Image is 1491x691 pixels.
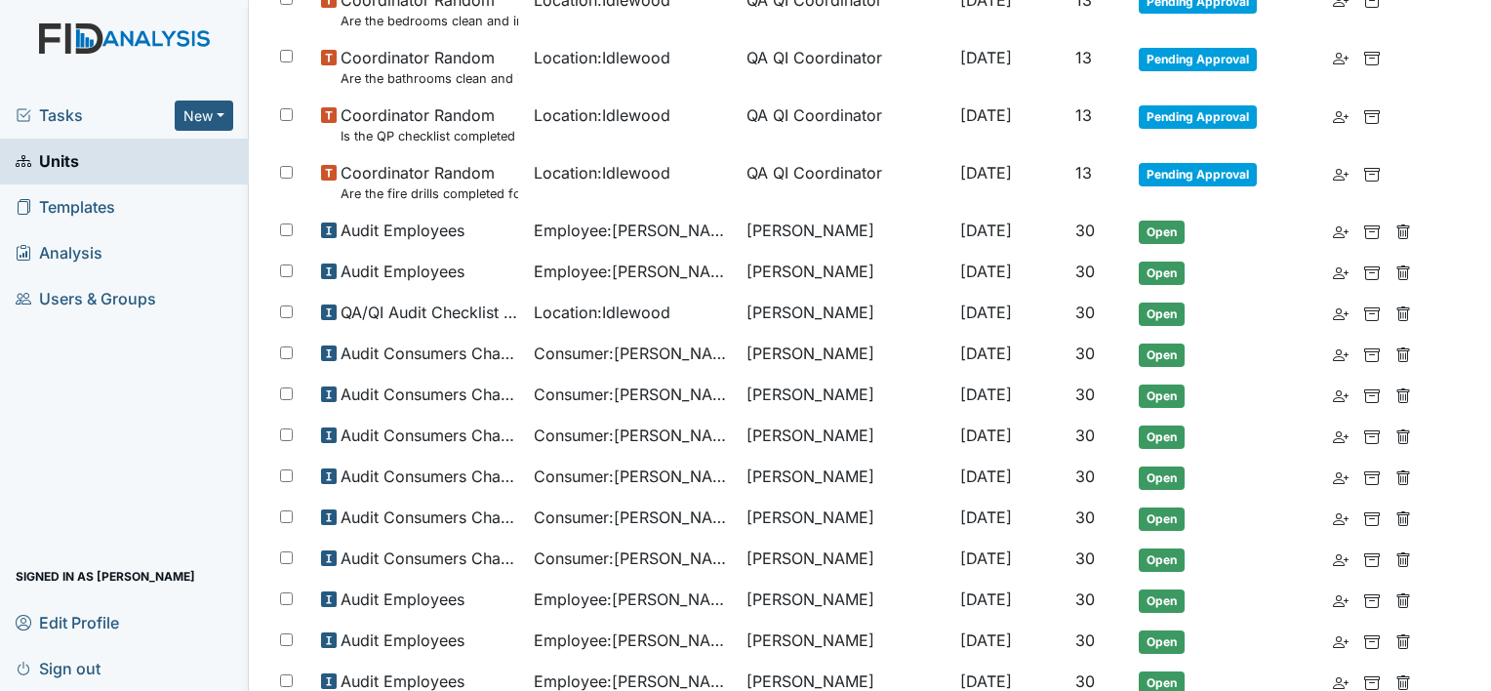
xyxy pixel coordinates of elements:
[1364,506,1380,529] a: Archive
[960,48,1012,67] span: [DATE]
[960,630,1012,650] span: [DATE]
[960,671,1012,691] span: [DATE]
[341,424,518,447] span: Audit Consumers Charts
[1395,465,1411,488] a: Delete
[1139,262,1185,285] span: Open
[1139,630,1185,654] span: Open
[1364,161,1380,184] a: Archive
[16,192,115,223] span: Templates
[960,385,1012,404] span: [DATE]
[1139,221,1185,244] span: Open
[341,260,464,283] span: Audit Employees
[1395,301,1411,324] a: Delete
[1075,426,1095,445] span: 30
[1075,671,1095,691] span: 30
[341,12,518,30] small: Are the bedrooms clean and in good repair?
[1364,301,1380,324] a: Archive
[341,161,518,203] span: Coordinator Random Are the fire drills completed for the most recent month?
[1139,467,1185,490] span: Open
[1075,508,1095,527] span: 30
[1395,342,1411,365] a: Delete
[1139,385,1185,408] span: Open
[534,383,731,406] span: Consumer : [PERSON_NAME]
[1139,549,1185,572] span: Open
[341,342,518,365] span: Audit Consumers Charts
[1075,105,1092,125] span: 13
[16,653,101,683] span: Sign out
[960,467,1012,486] span: [DATE]
[16,238,102,268] span: Analysis
[16,561,195,591] span: Signed in as [PERSON_NAME]
[739,416,951,457] td: [PERSON_NAME]
[341,219,464,242] span: Audit Employees
[960,163,1012,183] span: [DATE]
[1139,426,1185,449] span: Open
[1395,424,1411,447] a: Delete
[1075,221,1095,240] span: 30
[341,46,518,88] span: Coordinator Random Are the bathrooms clean and in good repair?
[1075,262,1095,281] span: 30
[16,103,175,127] a: Tasks
[1139,589,1185,613] span: Open
[739,153,951,211] td: QA QI Coordinator
[960,221,1012,240] span: [DATE]
[534,260,731,283] span: Employee : [PERSON_NAME]
[739,252,951,293] td: [PERSON_NAME]
[739,457,951,498] td: [PERSON_NAME]
[534,629,731,652] span: Employee : [PERSON_NAME]
[1364,588,1380,611] a: Archive
[1395,588,1411,611] a: Delete
[739,38,951,96] td: QA QI Coordinator
[16,146,79,177] span: Units
[960,508,1012,527] span: [DATE]
[1139,344,1185,367] span: Open
[341,465,518,488] span: Audit Consumers Charts
[341,547,518,570] span: Audit Consumers Charts
[16,607,119,637] span: Edit Profile
[1075,344,1095,363] span: 30
[534,588,731,611] span: Employee : [PERSON_NAME]
[534,342,731,365] span: Consumer : [PERSON_NAME]
[1364,629,1380,652] a: Archive
[1139,105,1257,129] span: Pending Approval
[534,219,731,242] span: Employee : [PERSON_NAME]
[1395,260,1411,283] a: Delete
[739,293,951,334] td: [PERSON_NAME]
[1139,48,1257,71] span: Pending Approval
[739,539,951,580] td: [PERSON_NAME]
[1075,630,1095,650] span: 30
[739,621,951,662] td: [PERSON_NAME]
[1395,383,1411,406] a: Delete
[1075,589,1095,609] span: 30
[534,547,731,570] span: Consumer : [PERSON_NAME]
[1075,48,1092,67] span: 13
[1075,467,1095,486] span: 30
[960,105,1012,125] span: [DATE]
[341,506,518,529] span: Audit Consumers Charts
[739,498,951,539] td: [PERSON_NAME]
[1364,465,1380,488] a: Archive
[1075,385,1095,404] span: 30
[534,301,670,324] span: Location : Idlewood
[1364,103,1380,127] a: Archive
[534,506,731,529] span: Consumer : [PERSON_NAME]
[341,588,464,611] span: Audit Employees
[739,96,951,153] td: QA QI Coordinator
[739,334,951,375] td: [PERSON_NAME]
[341,127,518,145] small: Is the QP checklist completed for the most recent month?
[1139,303,1185,326] span: Open
[1395,547,1411,570] a: Delete
[1364,424,1380,447] a: Archive
[534,103,670,127] span: Location : Idlewood
[960,303,1012,322] span: [DATE]
[739,580,951,621] td: [PERSON_NAME]
[739,375,951,416] td: [PERSON_NAME]
[534,46,670,69] span: Location : Idlewood
[960,262,1012,281] span: [DATE]
[341,184,518,203] small: Are the fire drills completed for the most recent month?
[960,426,1012,445] span: [DATE]
[1364,46,1380,69] a: Archive
[1364,383,1380,406] a: Archive
[341,629,464,652] span: Audit Employees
